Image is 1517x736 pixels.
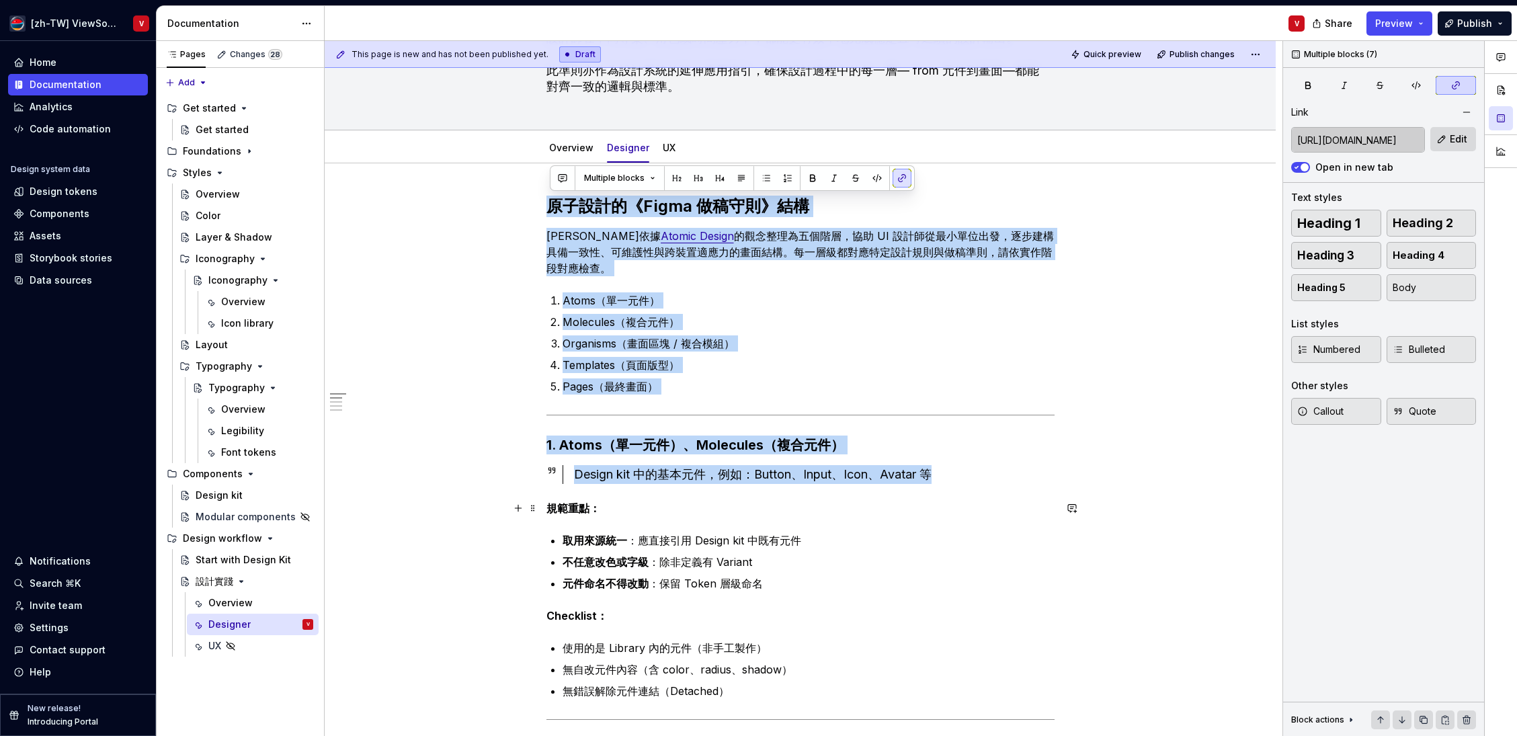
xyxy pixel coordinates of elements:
div: Code automation [30,122,111,136]
span: Quote [1393,405,1436,418]
div: Layout [196,338,228,352]
div: V [1295,18,1299,29]
button: Heading 2 [1387,210,1477,237]
a: Start with Design Kit [174,549,319,571]
div: Assets [30,229,61,243]
span: Heading 5 [1297,281,1346,294]
p: ：保留 Token 層級命名 [563,575,1055,591]
div: Settings [30,621,69,635]
div: Styles [161,162,319,183]
a: Icon library [200,313,319,334]
div: Typography [208,381,265,395]
span: Heading 3 [1297,249,1354,262]
div: Styles [183,166,212,179]
a: UX [663,142,675,153]
div: Design tokens [30,185,97,198]
div: Pages [167,49,206,60]
div: Overview [544,133,599,161]
span: Edit [1450,132,1467,146]
span: This page is new and has not been published yet. [352,49,548,60]
span: Bulleted [1393,343,1445,356]
div: Home [30,56,56,69]
div: Components [161,463,319,485]
a: Home [8,52,148,73]
p: 無自改元件內容（含 color、radius、shadow） [563,661,1055,678]
a: Design tokens [8,181,148,202]
a: Analytics [8,96,148,118]
div: Overview [221,295,265,309]
div: Legibility [221,424,264,438]
a: Get started [174,119,319,140]
a: Assets [8,225,148,247]
a: DesignerV [187,614,319,635]
div: Design workflow [183,532,262,545]
div: Icon library [221,317,274,330]
strong: Checklist： [546,609,608,622]
button: Publish [1438,11,1512,36]
a: Code automation [8,118,148,140]
button: Publish changes [1153,45,1241,64]
a: Color [174,205,319,227]
div: Help [30,665,51,679]
button: Share [1305,11,1361,36]
p: 使用的是 Library 內的元件（非手工製作） [563,640,1055,656]
div: Text styles [1291,191,1342,204]
div: Design kit 中的基本元件，例如：Button、Input、Icon、Avatar 等 [574,465,1055,484]
span: Publish [1457,17,1492,30]
a: Storybook stories [8,247,148,269]
a: Overview [200,291,319,313]
div: Documentation [30,78,101,91]
a: Invite team [8,595,148,616]
p: Molecules（複合元件） [563,314,1055,330]
a: Data sources [8,270,148,291]
p: Organisms（畫面區塊 / 複合模組） [563,335,1055,352]
div: V [306,618,310,631]
div: Get started [183,101,236,115]
button: Add [161,73,212,92]
p: 無錯誤解除元件連結（Detached） [563,683,1055,699]
div: Designer [208,618,251,631]
div: Designer [602,133,655,161]
button: Quote [1387,398,1477,425]
button: Bulleted [1387,336,1477,363]
strong: 元件命名不得改動 [563,577,649,590]
button: Contact support [8,639,148,661]
button: [zh-TW] ViewSonic Design SystemV [3,9,153,38]
a: Typography [187,377,319,399]
a: Layer & Shadow [174,227,319,248]
span: Preview [1375,17,1413,30]
button: Help [8,661,148,683]
p: Introducing Portal [28,717,98,727]
span: Heading 4 [1393,249,1444,262]
div: Get started [161,97,319,119]
span: Add [178,77,195,88]
div: Modular components [196,510,296,524]
a: Overview [549,142,593,153]
a: Components [8,203,148,224]
div: Notifications [30,555,91,568]
span: Callout [1297,405,1344,418]
p: ：除非定義有 Variant [563,554,1055,570]
button: Heading 5 [1291,274,1381,301]
span: 28 [268,49,282,60]
div: Documentation [167,17,294,30]
span: Draft [575,49,596,60]
div: Changes [230,49,282,60]
a: Overview [174,183,319,205]
div: Storybook stories [30,251,112,265]
p: Templates（頁面版型） [563,357,1055,373]
div: Search ⌘K [30,577,81,590]
div: Overview [208,596,253,610]
button: Heading 1 [1291,210,1381,237]
a: 設計實踐 [174,571,319,592]
a: Overview [187,592,319,614]
a: Atomic Design [661,229,734,243]
strong: 取用來源統一 [563,534,627,547]
a: Font tokens [200,442,319,463]
div: Design workflow [161,528,319,549]
div: Block actions [1291,710,1356,729]
button: Edit [1430,127,1476,151]
div: Invite team [30,599,82,612]
span: Publish changes [1170,49,1235,60]
div: Iconography [174,248,319,270]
